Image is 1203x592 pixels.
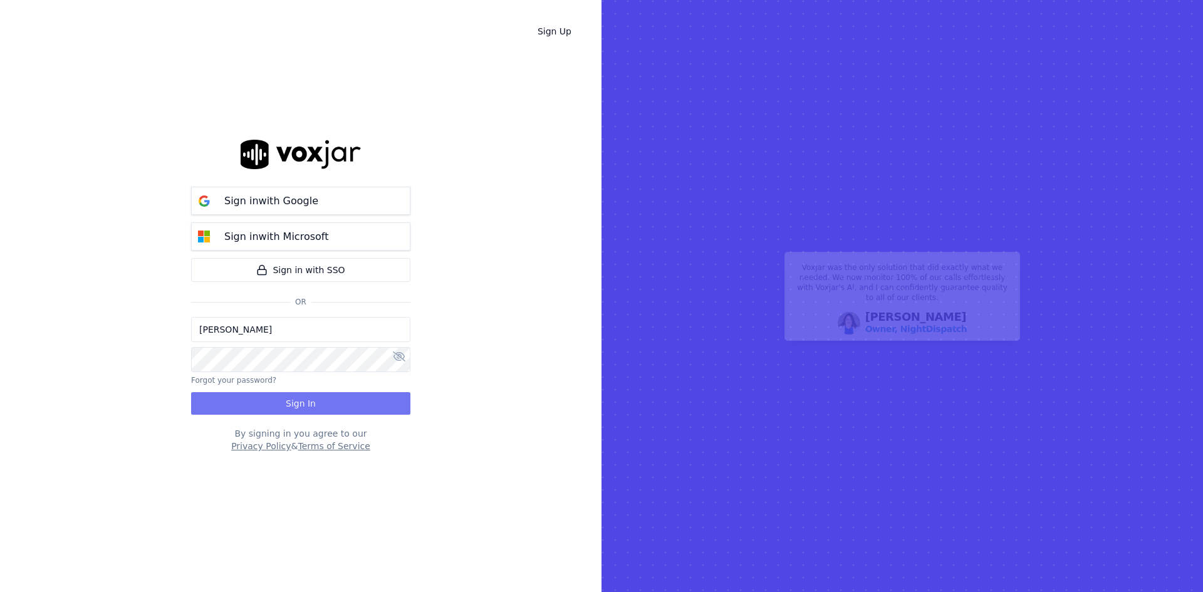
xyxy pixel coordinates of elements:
div: By signing in you agree to our & [191,427,410,452]
p: Voxjar was the only solution that did exactly what we needed. We now monitor 100% of our calls ef... [793,262,1012,308]
p: Sign in with Google [224,194,318,209]
img: google Sign in button [192,189,217,214]
p: Owner, NightDispatch [865,323,967,335]
div: [PERSON_NAME] [865,311,967,335]
img: logo [241,140,361,169]
img: microsoft Sign in button [192,224,217,249]
button: Sign inwith Microsoft [191,222,410,251]
span: Or [290,297,311,307]
img: Avatar [838,312,860,335]
button: Forgot your password? [191,375,276,385]
button: Terms of Service [298,440,370,452]
button: Sign inwith Google [191,187,410,215]
a: Sign Up [528,20,581,43]
button: Privacy Policy [231,440,291,452]
button: Sign In [191,392,410,415]
p: Sign in with Microsoft [224,229,328,244]
a: Sign in with SSO [191,258,410,282]
input: Email [191,317,410,342]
